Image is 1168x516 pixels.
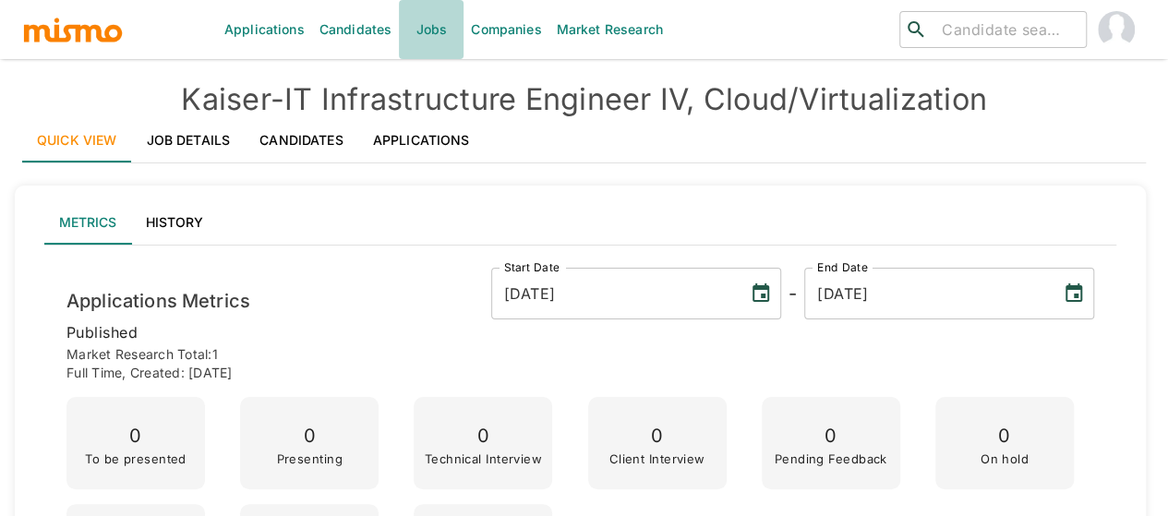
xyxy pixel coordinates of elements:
[44,200,1116,245] div: lab API tabs example
[817,259,867,275] label: End Date
[66,286,250,316] h6: Applications Metrics
[742,275,779,312] button: Choose date, selected date is Oct 6, 2025
[44,200,131,245] button: Metrics
[66,345,1094,364] p: Market Research Total: 1
[789,279,797,308] h6: -
[22,81,1146,118] h4: Kaiser - IT Infrastructure Engineer IV, Cloud/Virtualization
[276,452,342,465] p: Presenting
[22,16,124,43] img: logo
[276,420,342,452] p: 0
[1098,11,1135,48] img: Maia Reyes
[131,200,218,245] button: History
[66,364,1094,382] p: Full time , Created: [DATE]
[804,268,1048,319] input: MM/DD/YYYY
[85,452,187,465] p: To be presented
[85,420,187,452] p: 0
[775,452,887,465] p: Pending Feedback
[934,17,1078,42] input: Candidate search
[425,420,542,452] p: 0
[245,118,358,162] a: Candidates
[608,420,704,452] p: 0
[491,268,735,319] input: MM/DD/YYYY
[66,319,1094,345] p: published
[358,118,485,162] a: Applications
[504,259,560,275] label: Start Date
[22,118,132,162] a: Quick View
[981,420,1029,452] p: 0
[425,452,542,465] p: Technical Interview
[1055,275,1092,312] button: Choose date, selected date is Oct 6, 2025
[981,452,1029,465] p: On hold
[608,452,704,465] p: Client Interview
[132,118,246,162] a: Job Details
[775,420,887,452] p: 0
